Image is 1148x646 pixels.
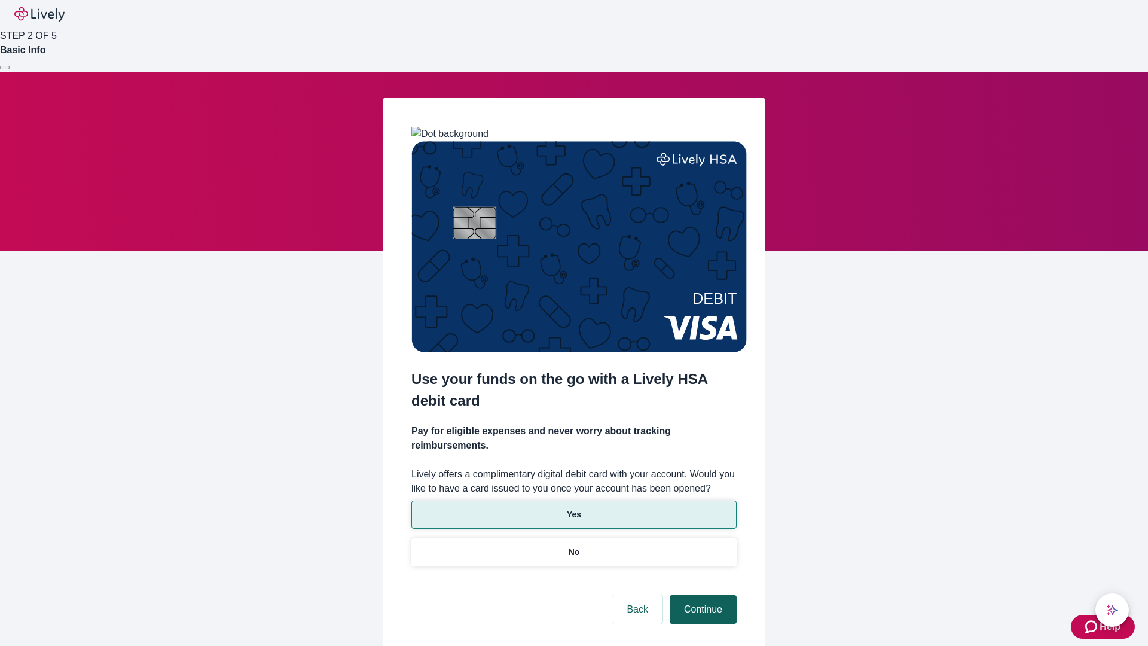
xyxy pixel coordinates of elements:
button: Yes [411,501,737,529]
img: Dot background [411,127,488,141]
img: Lively [14,7,65,22]
svg: Zendesk support icon [1085,620,1100,634]
span: Help [1100,620,1120,634]
svg: Lively AI Assistant [1106,604,1118,616]
button: Continue [670,595,737,624]
h2: Use your funds on the go with a Lively HSA debit card [411,368,737,412]
button: No [411,538,737,566]
p: No [569,546,580,559]
h4: Pay for eligible expenses and never worry about tracking reimbursements. [411,424,737,453]
button: chat [1095,593,1129,627]
label: Lively offers a complimentary digital debit card with your account. Would you like to have a card... [411,467,737,496]
button: Zendesk support iconHelp [1071,615,1135,639]
img: Debit card [411,141,747,352]
button: Back [612,595,662,624]
p: Yes [567,508,581,521]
